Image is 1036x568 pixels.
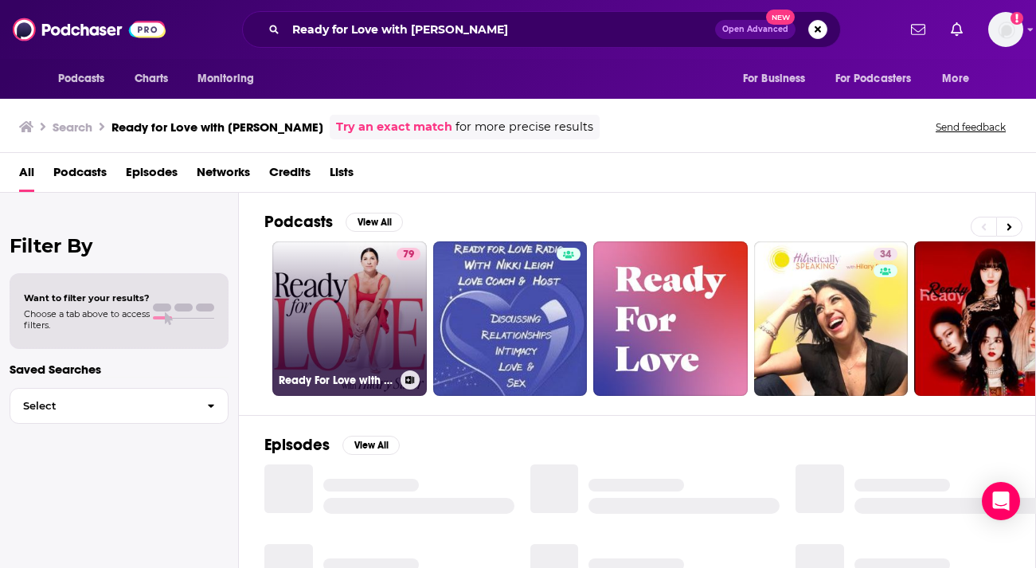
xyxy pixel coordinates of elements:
span: Monitoring [197,68,254,90]
button: open menu [732,64,826,94]
span: Select [10,401,194,411]
div: Open Intercom Messenger [982,482,1020,520]
a: 79Ready For Love with [PERSON_NAME] [272,241,427,396]
h3: Ready For Love with [PERSON_NAME] [279,374,394,387]
div: Search podcasts, credits, & more... [242,11,841,48]
span: 34 [880,247,891,263]
span: Charts [135,68,169,90]
a: PodcastsView All [264,212,403,232]
button: Open AdvancedNew [715,20,796,39]
span: More [942,68,969,90]
h3: Search [53,119,92,135]
span: New [766,10,795,25]
input: Search podcasts, credits, & more... [286,17,715,42]
span: Logged in as antoine.jordan [988,12,1023,47]
a: Charts [124,64,178,94]
button: open menu [47,64,126,94]
p: Saved Searches [10,362,229,377]
a: 34 [754,241,909,396]
span: Choose a tab above to access filters. [24,308,150,331]
h2: Episodes [264,435,330,455]
span: For Business [743,68,806,90]
a: 34 [874,248,897,260]
button: View All [346,213,403,232]
a: Episodes [126,159,178,192]
button: View All [342,436,400,455]
a: All [19,159,34,192]
a: Credits [269,159,311,192]
button: Send feedback [931,120,1011,134]
a: Networks [197,159,250,192]
button: open menu [931,64,989,94]
span: Open Advanced [722,25,788,33]
img: Podchaser - Follow, Share and Rate Podcasts [13,14,166,45]
svg: Add a profile image [1011,12,1023,25]
button: open menu [825,64,935,94]
button: open menu [186,64,275,94]
span: Podcasts [58,68,105,90]
span: Want to filter your results? [24,292,150,304]
a: EpisodesView All [264,435,400,455]
h3: Ready for Love with [PERSON_NAME] [111,119,323,135]
button: Show profile menu [988,12,1023,47]
img: User Profile [988,12,1023,47]
a: Show notifications dropdown [905,16,932,43]
span: 79 [403,247,414,263]
a: Try an exact match [336,118,452,136]
h2: Filter By [10,234,229,257]
a: Podcasts [53,159,107,192]
span: For Podcasters [835,68,912,90]
a: 79 [397,248,420,260]
button: Select [10,388,229,424]
a: Lists [330,159,354,192]
span: for more precise results [455,118,593,136]
a: Show notifications dropdown [944,16,969,43]
h2: Podcasts [264,212,333,232]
